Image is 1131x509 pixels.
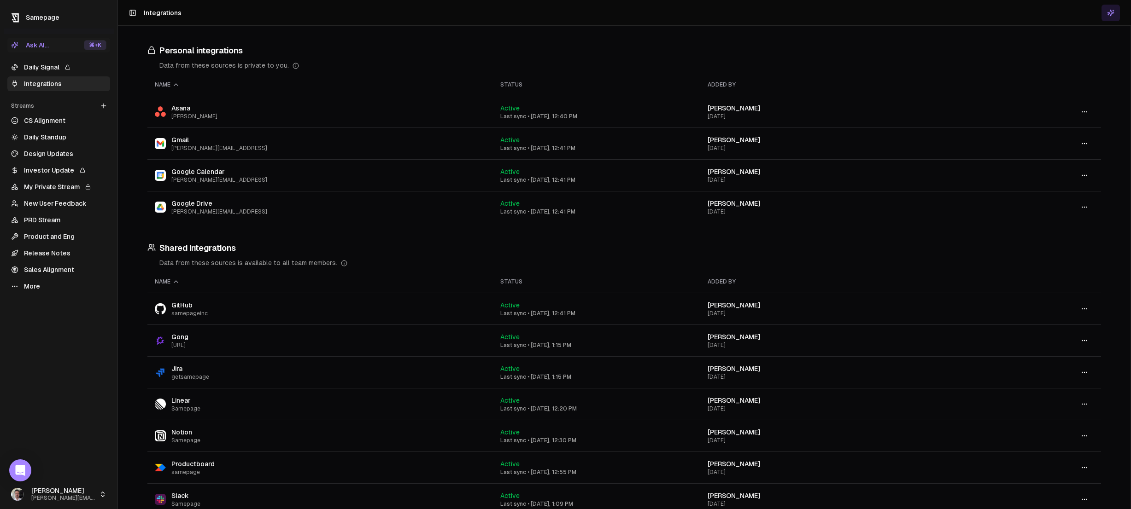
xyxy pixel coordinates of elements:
[500,469,693,476] div: Last sync • [DATE], 12:55 PM
[500,200,520,207] span: Active
[500,310,693,317] div: Last sync • [DATE], 12:41 PM
[500,373,693,381] div: Last sync • [DATE], 1:15 PM
[171,491,200,500] span: Slack
[147,44,1101,57] h3: Personal integrations
[26,14,59,21] span: Samepage
[171,310,208,317] span: samepageinc
[708,437,969,444] div: [DATE]
[7,179,110,194] a: My Private Stream
[708,397,761,404] span: [PERSON_NAME]
[500,341,693,349] div: Last sync • [DATE], 1:15 PM
[7,76,110,91] a: Integrations
[7,262,110,277] a: Sales Alignment
[171,199,267,208] span: Google Drive
[171,104,217,113] span: Asana
[708,176,969,184] div: [DATE]
[500,333,520,341] span: Active
[708,333,761,341] span: [PERSON_NAME]
[84,40,106,50] div: ⌘ +K
[7,229,110,244] a: Product and Eng
[708,460,761,468] span: [PERSON_NAME]
[708,136,761,144] span: [PERSON_NAME]
[11,488,24,501] img: _image
[500,397,520,404] span: Active
[7,38,110,52] button: Ask AI...⌘+K
[155,138,166,149] img: Gmail
[500,176,693,184] div: Last sync • [DATE], 12:41 PM
[171,437,200,444] span: Samepage
[708,428,761,436] span: [PERSON_NAME]
[155,335,166,346] img: Gong
[155,170,166,181] img: Google Calendar
[708,373,969,381] div: [DATE]
[500,168,520,175] span: Active
[7,279,110,294] a: More
[708,301,761,309] span: [PERSON_NAME]
[171,176,267,184] span: [PERSON_NAME][EMAIL_ADDRESS]
[7,113,110,128] a: CS Alignment
[708,492,761,499] span: [PERSON_NAME]
[7,163,110,178] a: Investor Update
[708,168,761,175] span: [PERSON_NAME]
[708,278,969,285] div: Added by
[147,242,1101,254] h3: Shared integrations
[708,405,969,412] div: [DATE]
[171,428,200,437] span: Notion
[7,60,110,75] a: Daily Signal
[171,341,188,349] span: [URL]
[171,332,188,341] span: Gong
[171,113,217,120] span: [PERSON_NAME]
[708,341,969,349] div: [DATE]
[155,462,166,473] img: Productboard
[31,495,95,502] span: [PERSON_NAME][EMAIL_ADDRESS]
[708,104,761,112] span: [PERSON_NAME]
[500,104,520,112] span: Active
[500,492,520,499] span: Active
[11,40,49,50] div: Ask AI...
[500,301,520,309] span: Active
[500,145,693,152] div: Last sync • [DATE], 12:41 PM
[155,430,166,441] img: Notion
[7,246,110,260] a: Release Notes
[7,98,110,113] div: Streams
[171,500,200,508] span: Samepage
[500,278,693,285] div: Status
[500,500,693,508] div: Last sync • [DATE], 1:09 PM
[155,303,166,314] img: GitHub
[155,278,486,285] div: Name
[155,202,166,213] img: Google Drive
[7,483,110,505] button: [PERSON_NAME][PERSON_NAME][EMAIL_ADDRESS]
[708,365,761,372] span: [PERSON_NAME]
[171,167,267,176] span: Google Calendar
[9,459,31,481] div: Open Intercom Messenger
[171,208,267,215] span: [PERSON_NAME][EMAIL_ADDRESS]
[708,113,969,120] div: [DATE]
[500,437,693,444] div: Last sync • [DATE], 12:30 PM
[500,405,693,412] div: Last sync • [DATE], 12:20 PM
[500,460,520,468] span: Active
[7,213,110,227] a: PRD Stream
[155,81,486,88] div: Name
[7,130,110,145] a: Daily Standup
[708,145,969,152] div: [DATE]
[171,301,208,310] span: GitHub
[171,396,200,405] span: Linear
[7,196,110,211] a: New User Feedback
[708,200,761,207] span: [PERSON_NAME]
[708,81,969,88] div: Added by
[155,106,166,117] img: Asana
[144,8,182,17] h1: Integrations
[500,113,693,120] div: Last sync • [DATE], 12:40 PM
[7,146,110,161] a: Design Updates
[159,258,1101,267] div: Data from these sources is available to all team members.
[159,61,1101,70] div: Data from these sources is private to you.
[500,428,520,436] span: Active
[155,494,166,505] img: Slack
[171,469,215,476] span: samepage
[155,367,166,378] img: Jira
[171,145,267,152] span: [PERSON_NAME][EMAIL_ADDRESS]
[171,405,200,412] span: Samepage
[708,310,969,317] div: [DATE]
[171,373,209,381] span: getsamepage
[708,500,969,508] div: [DATE]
